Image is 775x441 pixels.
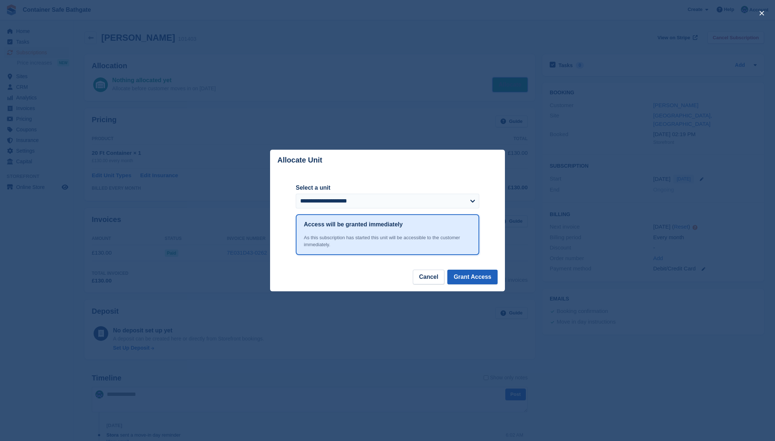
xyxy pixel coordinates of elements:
h1: Access will be granted immediately [304,220,403,229]
button: Cancel [413,270,444,284]
label: Select a unit [296,183,479,192]
button: close [756,7,768,19]
p: Allocate Unit [277,156,322,164]
div: As this subscription has started this unit will be accessible to the customer immediately. [304,234,471,248]
button: Grant Access [447,270,498,284]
